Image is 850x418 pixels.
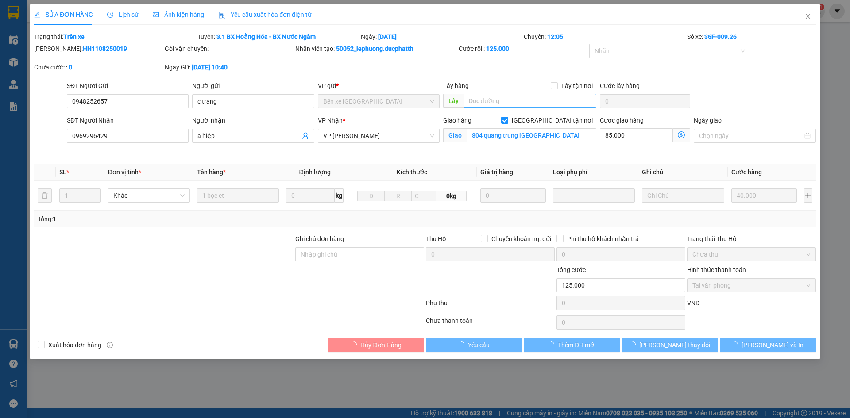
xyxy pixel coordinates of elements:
[486,45,509,52] b: 125.000
[804,188,812,203] button: plus
[411,191,436,201] input: C
[335,188,344,203] span: kg
[59,169,66,176] span: SL
[426,338,522,352] button: Yêu cầu
[639,340,710,350] span: [PERSON_NAME] thay đổi
[464,94,596,108] input: Dọc đường
[467,128,596,142] input: Giao tận nơi
[558,81,596,91] span: Lấy tận nơi
[192,64,228,71] b: [DATE] 10:40
[197,32,360,42] div: Tuyến:
[732,341,742,348] span: loading
[523,32,686,42] div: Chuyến:
[295,235,344,242] label: Ghi chú đơn hàng
[642,188,724,203] input: Ghi Chú
[336,45,413,52] b: 50052_lephuong.ducphatth
[33,32,197,42] div: Trạng thái:
[436,191,466,201] span: 0kg
[108,169,141,176] span: Đơn vị tính
[704,33,737,40] b: 36F-009.26
[720,338,816,352] button: [PERSON_NAME] và In
[600,128,673,142] input: Cước giao hàng
[165,62,294,72] div: Ngày GD:
[165,44,294,54] div: Gói vận chuyển:
[397,169,427,176] span: Kích thước
[459,44,587,54] div: Cước rồi :
[480,169,513,176] span: Giá trị hàng
[687,266,746,273] label: Hình thức thanh toán
[113,189,185,202] span: Khác
[67,115,189,125] div: SĐT Người Nhận
[549,164,638,181] th: Loại phụ phí
[328,338,424,352] button: Hủy Đơn Hàng
[69,64,72,71] b: 0
[564,234,642,244] span: Phí thu hộ khách nhận trả
[638,164,727,181] th: Ghi chú
[197,188,279,203] input: VD: Bàn, Ghế
[360,32,523,42] div: Ngày:
[692,248,811,261] span: Chưa thu
[299,169,330,176] span: Định lượng
[323,95,434,108] span: Bến xe Hoằng Hóa
[34,44,163,54] div: [PERSON_NAME]:
[443,94,464,108] span: Lấy
[34,11,93,18] span: SỬA ĐƠN HÀNG
[63,33,85,40] b: Trên xe
[600,82,640,89] label: Cước lấy hàng
[796,4,820,29] button: Close
[694,117,722,124] label: Ngày giao
[360,340,401,350] span: Hủy Đơn Hàng
[153,12,159,18] span: picture
[295,44,457,54] div: Nhân viên tạo:
[67,81,189,91] div: SĐT Người Gửi
[425,316,556,331] div: Chưa thanh toán
[692,279,811,292] span: Tại văn phòng
[218,11,312,18] span: Yêu cầu xuất hóa đơn điện tử
[318,117,343,124] span: VP Nhận
[468,340,490,350] span: Yêu cầu
[547,33,563,40] b: 12:05
[378,33,397,40] b: [DATE]
[45,340,105,350] span: Xuất hóa đơn hàng
[524,338,620,352] button: Thêm ĐH mới
[443,82,469,89] span: Lấy hàng
[197,169,226,176] span: Tên hàng
[508,115,596,125] span: [GEOGRAPHIC_DATA] tận nơi
[38,214,328,224] div: Tổng: 1
[678,131,685,138] span: dollar-circle
[443,117,471,124] span: Giao hàng
[686,32,817,42] div: Số xe:
[731,188,797,203] input: 0
[38,188,52,203] button: delete
[384,191,412,201] input: R
[153,11,204,18] span: Ảnh kiện hàng
[731,169,762,176] span: Cước hàng
[192,81,314,91] div: Người gửi
[295,247,424,261] input: Ghi chú đơn hàng
[488,234,555,244] span: Chuyển khoản ng. gửi
[742,340,804,350] span: [PERSON_NAME] và In
[192,115,314,125] div: Người nhận
[699,131,802,141] input: Ngày giao
[426,235,446,242] span: Thu Hộ
[443,128,467,142] span: Giao
[556,266,586,273] span: Tổng cước
[600,94,690,108] input: Cước lấy hàng
[83,45,127,52] b: HH1108250019
[548,341,558,348] span: loading
[351,341,360,348] span: loading
[687,299,699,307] span: VND
[804,13,811,20] span: close
[323,129,434,142] span: VP Ngọc Hồi
[425,298,556,314] div: Phụ thu
[630,341,639,348] span: loading
[600,117,644,124] label: Cước giao hàng
[302,132,309,139] span: user-add
[687,234,816,244] div: Trạng thái Thu Hộ
[622,338,718,352] button: [PERSON_NAME] thay đổi
[480,188,546,203] input: 0
[34,12,40,18] span: edit
[318,81,440,91] div: VP gửi
[34,62,163,72] div: Chưa cước :
[218,12,225,19] img: icon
